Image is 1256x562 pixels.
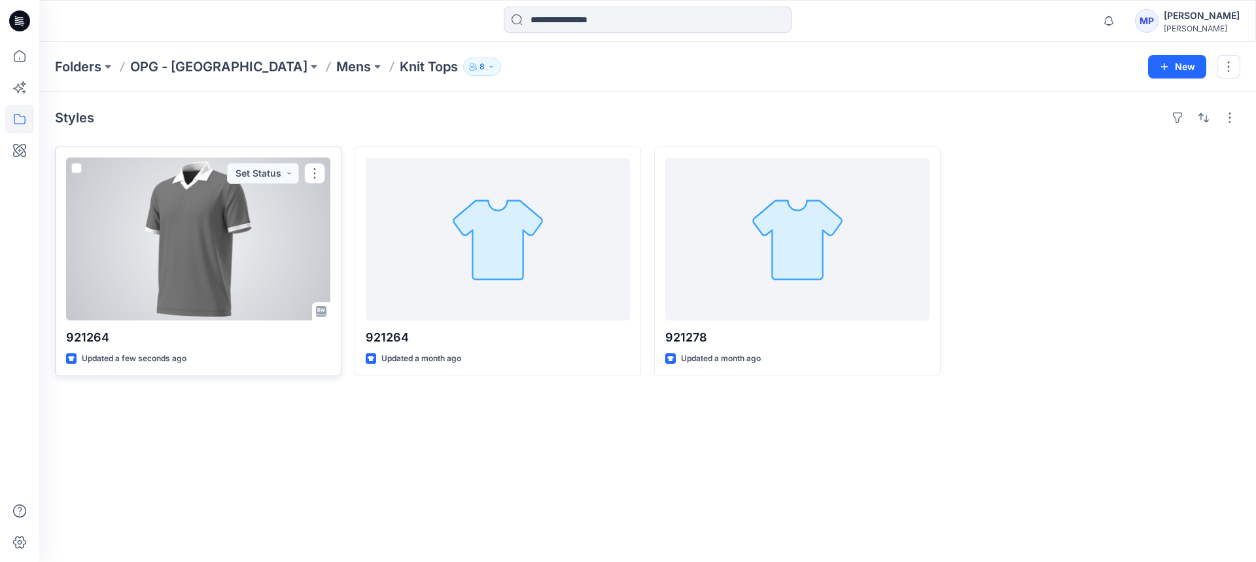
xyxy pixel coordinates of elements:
p: 921278 [665,328,930,347]
h4: Styles [55,110,94,126]
p: 921264 [66,328,330,347]
p: Updated a few seconds ago [82,352,186,366]
p: Updated a month ago [381,352,461,366]
p: Knit Tops [400,58,458,76]
p: 921264 [366,328,630,347]
p: 8 [480,60,485,74]
button: 8 [463,58,501,76]
div: MP [1135,9,1159,33]
p: Updated a month ago [681,352,761,366]
div: [PERSON_NAME] [1164,8,1240,24]
a: 921264 [366,158,630,321]
div: [PERSON_NAME] [1164,24,1240,33]
a: 921264 [66,158,330,321]
a: 921278 [665,158,930,321]
a: Folders [55,58,101,76]
a: OPG - [GEOGRAPHIC_DATA] [130,58,307,76]
a: Mens [336,58,371,76]
button: New [1148,55,1206,79]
